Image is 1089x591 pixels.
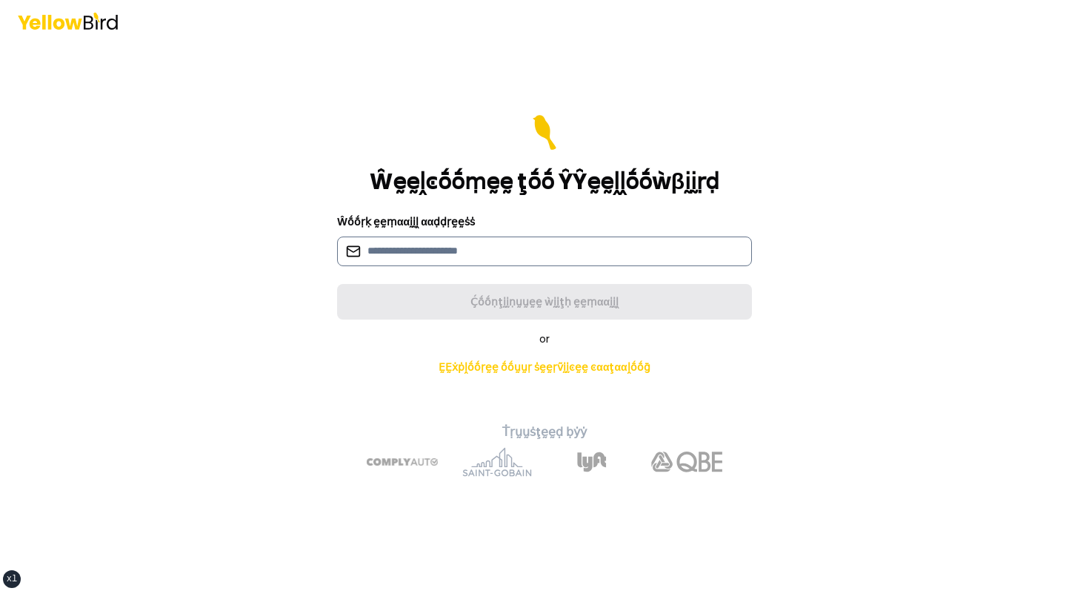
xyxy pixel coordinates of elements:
[284,423,805,441] p: Ṫṛṵṵṡţḛḛḍ ḅẏẏ
[337,214,475,229] label: Ŵṓṓṛḳ ḛḛṃααḭḭḽ ααḍḍṛḛḛṡṡ
[539,331,550,346] span: or
[7,573,17,585] div: xl
[370,168,719,195] h1: Ŵḛḛḽͼṓṓṃḛḛ ţṓṓ ŶŶḛḛḽḽṓṓẁβḭḭṛḍ
[427,352,662,382] a: ḚḚẋṗḽṓṓṛḛḛ ṓṓṵṵṛ ṡḛḛṛṽḭḭͼḛḛ ͼααţααḽṓṓḡ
